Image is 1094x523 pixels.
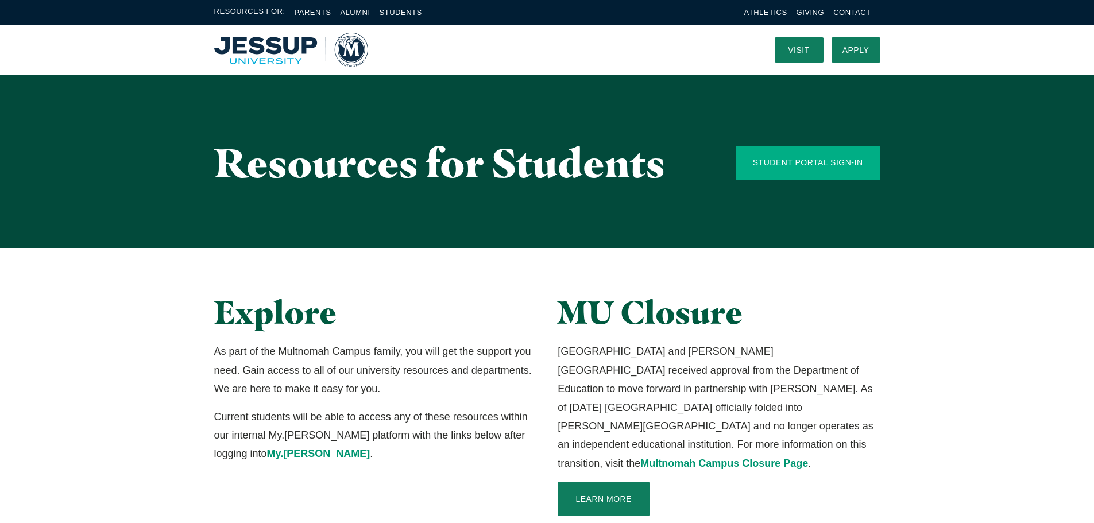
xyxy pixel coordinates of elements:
a: Visit [775,37,824,63]
h1: Resources for Students [214,141,690,185]
p: [GEOGRAPHIC_DATA] and [PERSON_NAME][GEOGRAPHIC_DATA] received approval from the Department of Edu... [558,342,880,472]
a: Contact [833,8,871,17]
a: Home [214,33,368,67]
p: As part of the Multnomah Campus family, you will get the support you need. Gain access to all of ... [214,342,536,398]
a: Student Portal Sign-In [736,146,880,180]
a: Students [380,8,422,17]
a: Alumni [340,8,370,17]
h2: MU Closure [558,294,880,331]
h2: Explore [214,294,536,331]
img: Multnomah University Logo [214,33,368,67]
a: Multnomah Campus Closure Page [640,458,808,469]
span: Resources For: [214,6,285,19]
a: Apply [832,37,880,63]
a: My.[PERSON_NAME] [267,448,370,459]
a: Learn More [558,482,650,516]
a: Athletics [744,8,787,17]
a: Giving [797,8,825,17]
a: Parents [295,8,331,17]
p: Current students will be able to access any of these resources within our internal My.[PERSON_NAM... [214,408,536,463]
